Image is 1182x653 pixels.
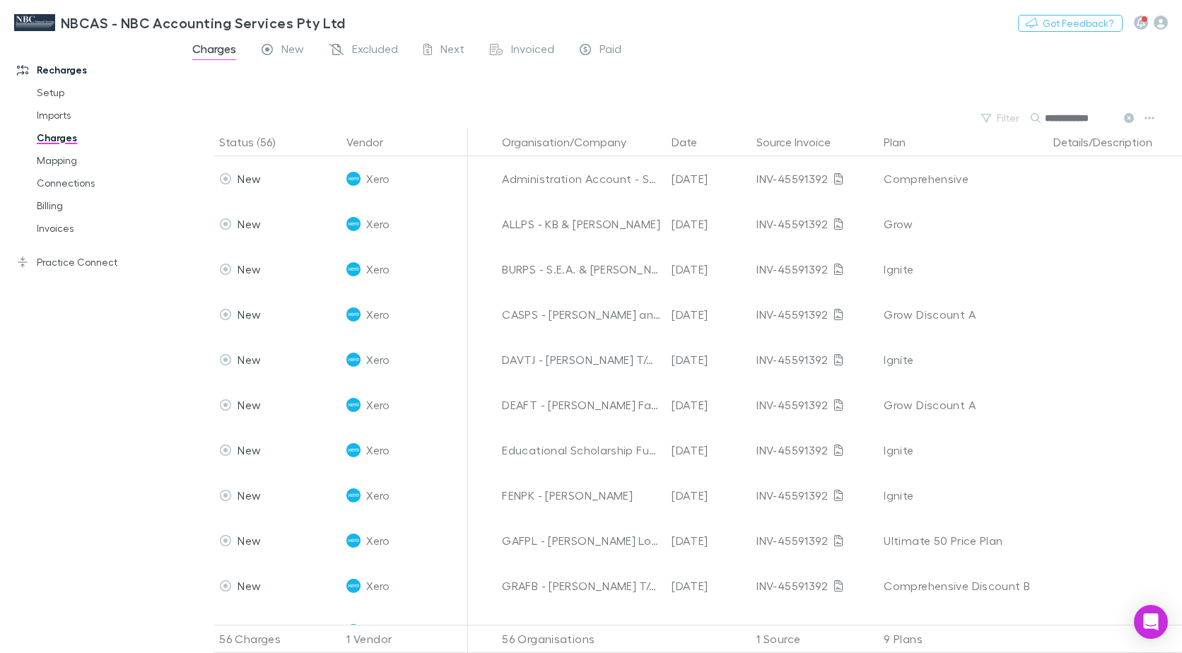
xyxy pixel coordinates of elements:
span: New [238,534,261,547]
a: Imports [23,104,187,127]
div: Ultimate 50 Price Plan [884,518,1042,563]
button: Organisation/Company [502,128,643,156]
span: Xero [366,382,390,428]
div: FENPK - [PERSON_NAME] [502,473,660,518]
img: Xero's Logo [346,353,361,367]
span: Xero [366,156,390,201]
div: [DATE] [666,156,751,201]
span: New [238,443,261,457]
img: Xero's Logo [346,172,361,186]
img: NBCAS - NBC Accounting Services Pty Ltd's Logo [14,14,55,31]
div: [DATE] [666,201,751,247]
span: Xero [366,247,390,292]
div: INV-45591392 [756,292,872,337]
span: New [238,262,261,276]
div: INV-45591392 [756,428,872,473]
button: Status (56) [219,128,292,156]
button: Got Feedback? [1018,15,1123,32]
span: Xero [366,292,390,337]
span: Charges [192,42,236,60]
span: Paid [599,42,621,60]
div: INV-45591392 [756,156,872,201]
div: Grow [884,201,1042,247]
span: Invoiced [511,42,554,60]
img: Xero's Logo [346,398,361,412]
a: Practice Connect [3,251,187,273]
span: Next [440,42,464,60]
button: Filter [974,110,1028,127]
button: Plan [884,128,923,156]
div: ALLPS - KB & [PERSON_NAME] [502,201,660,247]
div: Ignite [884,247,1042,292]
div: INV-45591392 [756,563,872,608]
a: Invoices [23,217,187,240]
div: Grow Discount A [884,292,1042,337]
img: Xero's Logo [346,262,361,276]
div: 1 Source [751,625,878,653]
div: GAFPL - [PERSON_NAME] Logistics Pty Ltd T/As Lake City Transport [502,518,660,563]
div: Administration Account - SLSF [502,156,660,201]
img: Xero's Logo [346,534,361,548]
div: 56 Organisations [496,625,666,653]
div: INV-45591392 [756,518,872,563]
div: Ignite [884,428,1042,473]
img: Xero's Logo [346,443,361,457]
a: Billing [23,194,187,217]
div: [DATE] [666,473,751,518]
span: Xero [366,428,390,473]
div: [DATE] [666,518,751,563]
span: New [238,579,261,592]
div: 9 Plans [878,625,1048,653]
span: Xero [366,201,390,247]
button: Details/Description [1053,128,1169,156]
span: New [238,353,261,366]
div: INV-45591392 [756,201,872,247]
div: [DATE] [666,292,751,337]
div: INV-45591392 [756,337,872,382]
div: INV-45591392 [756,382,872,428]
a: Charges [23,127,187,149]
button: Source Invoice [756,128,848,156]
span: New [238,398,261,411]
div: GRAFB - [PERSON_NAME] T/As Corner Clip [502,563,660,608]
img: Xero's Logo [346,307,361,322]
span: Excluded [352,42,398,60]
div: [DATE] [666,247,751,292]
a: Mapping [23,149,187,172]
span: New [238,172,261,185]
button: Vendor [346,128,400,156]
span: Xero [366,337,390,382]
a: Recharges [3,59,187,81]
div: Ignite [884,337,1042,382]
div: Grow Discount A [884,382,1042,428]
img: Xero's Logo [346,488,361,502]
div: Ignite [884,473,1042,518]
div: DAVTJ - [PERSON_NAME] T/As Me Mate & Just Bubbles [502,337,660,382]
img: Xero's Logo [346,217,361,231]
div: [DATE] [666,563,751,608]
a: NBCAS - NBC Accounting Services Pty Ltd [6,6,354,40]
span: Xero [366,518,390,563]
span: Xero [366,473,390,518]
div: 1 Vendor [341,625,468,653]
span: New [281,42,304,60]
span: New [238,307,261,321]
a: Setup [23,81,187,104]
h3: NBCAS - NBC Accounting Services Pty Ltd [61,14,346,31]
div: Comprehensive Discount B [884,563,1042,608]
span: New [238,488,261,502]
div: [DATE] [666,428,751,473]
div: Comprehensive [884,156,1042,201]
div: CASPS - [PERSON_NAME] and [PERSON_NAME] [502,292,660,337]
a: Connections [23,172,187,194]
span: New [238,217,261,230]
div: Open Intercom Messenger [1134,605,1168,639]
div: 56 Charges [213,625,341,653]
img: Xero's Logo [346,579,361,593]
button: Date [672,128,714,156]
div: BURPS - S.E.A. & [PERSON_NAME] [502,247,660,292]
span: Xero [366,563,390,608]
div: DEAFT - [PERSON_NAME] Family Trust [502,382,660,428]
div: Educational Scholarship Fund - SLSF [502,428,660,473]
div: INV-45591392 [756,473,872,518]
